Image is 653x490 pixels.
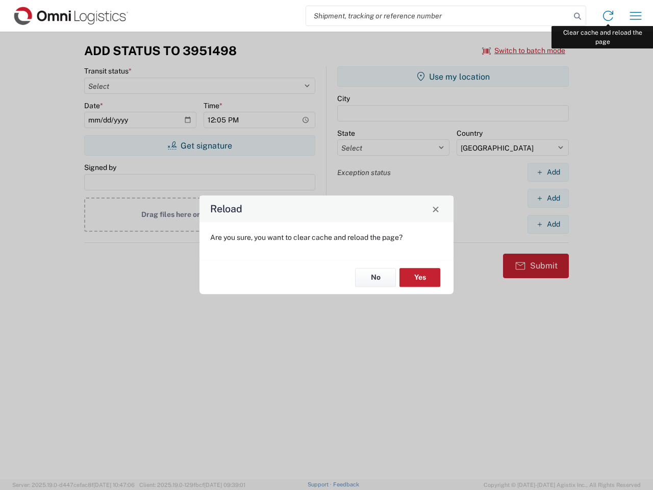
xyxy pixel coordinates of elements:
input: Shipment, tracking or reference number [306,6,570,26]
button: No [355,268,396,287]
h4: Reload [210,202,242,216]
p: Are you sure, you want to clear cache and reload the page? [210,233,443,242]
button: Close [429,202,443,216]
button: Yes [399,268,440,287]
